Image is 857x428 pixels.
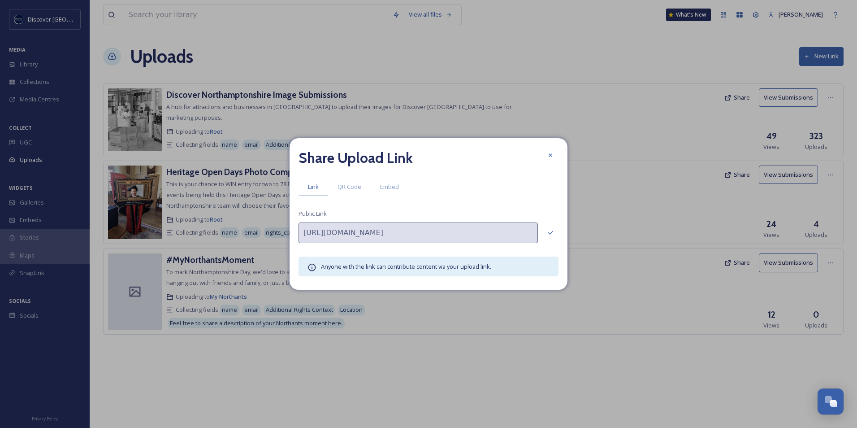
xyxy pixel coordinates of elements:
[818,389,844,415] button: Open Chat
[299,210,327,218] span: Public Link
[308,183,319,191] span: Link
[380,183,399,191] span: Embed
[321,262,491,271] span: Anyone with the link can contribute content via your upload link.
[299,147,413,169] h2: Share Upload Link
[338,183,361,191] span: QR Code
